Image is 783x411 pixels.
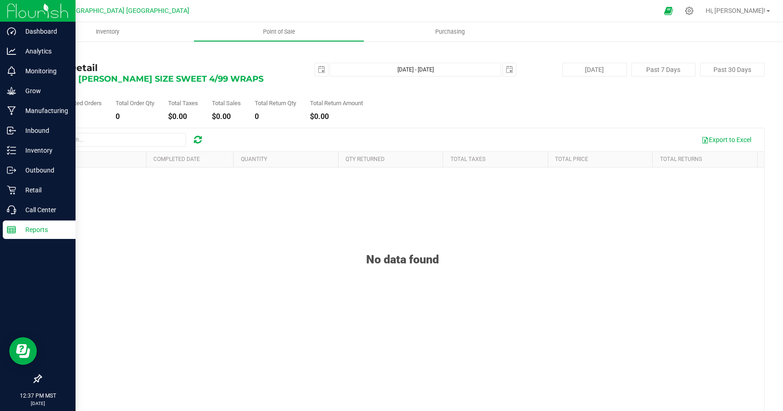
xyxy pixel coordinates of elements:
[700,63,765,77] button: Past 30 Days
[658,2,679,20] span: Open Ecommerce Menu
[168,113,198,120] div: $0.00
[16,125,71,136] p: Inbound
[7,205,16,214] inline-svg: Call Center
[310,113,363,120] div: $0.00
[364,22,536,42] a: Purchasing
[310,100,363,106] div: Total Return Amount
[16,105,71,116] p: Manufacturing
[16,204,71,215] p: Call Center
[631,63,696,77] button: Past 7 Days
[7,225,16,234] inline-svg: Reports
[16,165,71,176] p: Outbound
[16,46,71,57] p: Analytics
[212,100,241,106] div: Total Sales
[153,156,200,162] a: Completed Date
[16,26,71,37] p: Dashboard
[212,113,241,120] div: $0.00
[7,106,16,115] inline-svg: Manufacturing
[684,6,695,15] div: Manage settings
[16,145,71,156] p: Inventory
[7,166,16,175] inline-svg: Outbound
[315,63,328,76] span: select
[241,156,267,162] a: Quantity
[4,392,71,400] p: 12:37 PM MST
[251,28,308,36] span: Point of Sale
[255,113,296,120] div: 0
[27,7,189,15] span: [US_STATE][GEOGRAPHIC_DATA] [GEOGRAPHIC_DATA]
[16,185,71,196] p: Retail
[7,27,16,36] inline-svg: Dashboard
[168,100,198,106] div: Total Taxes
[706,7,765,14] span: Hi, [PERSON_NAME]!
[83,28,132,36] span: Inventory
[16,85,71,96] p: Grow
[7,126,16,135] inline-svg: Inbound
[450,156,485,162] a: Total Taxes
[4,400,71,407] p: [DATE]
[9,337,37,365] iframe: Resource center
[116,100,154,106] div: Total Order Qty
[16,66,71,77] p: Monitoring
[503,63,516,76] span: select
[660,156,702,162] a: Total Returns
[562,63,627,77] button: [DATE]
[41,74,263,84] span: ZIG ZAG [PERSON_NAME] SIZE SWEET 4/99 WRAPS
[255,100,296,106] div: Total Return Qty
[41,63,282,73] h4: Sales Detail
[345,156,385,162] a: Qty Returned
[7,47,16,56] inline-svg: Analytics
[16,224,71,235] p: Reports
[116,113,154,120] div: 0
[7,66,16,76] inline-svg: Monitoring
[7,86,16,95] inline-svg: Grow
[7,185,16,195] inline-svg: Retail
[193,22,365,42] a: Point of Sale
[48,133,186,147] input: Search...
[7,146,16,155] inline-svg: Inventory
[423,28,477,36] span: Purchasing
[555,156,588,162] a: Total Price
[695,132,757,148] button: Export to Excel
[22,22,193,42] a: Inventory
[41,230,764,266] div: No data found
